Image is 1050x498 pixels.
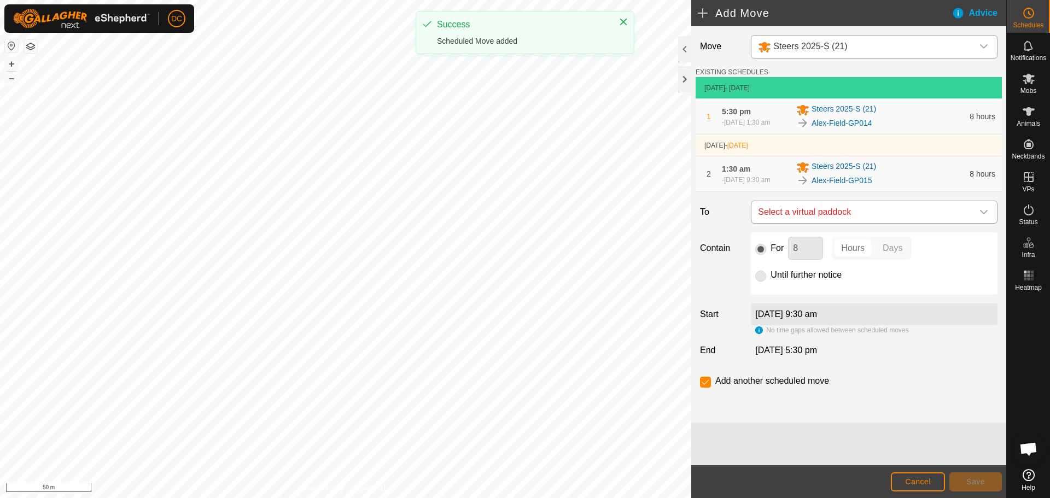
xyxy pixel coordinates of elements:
[1007,465,1050,495] a: Help
[754,36,973,58] span: Steers 2025-S
[437,36,608,47] div: Scheduled Move added
[796,174,809,187] img: To
[812,118,872,129] a: Alex-Field-GP014
[724,176,770,184] span: [DATE] 9:30 am
[707,169,711,178] span: 2
[727,142,748,149] span: [DATE]
[905,477,931,486] span: Cancel
[1019,219,1037,225] span: Status
[771,271,842,279] label: Until further notice
[698,7,952,20] h2: Add Move
[970,169,995,178] span: 8 hours
[970,112,995,121] span: 8 hours
[171,13,182,25] span: DC
[1022,186,1034,192] span: VPs
[722,118,770,127] div: -
[704,142,725,149] span: [DATE]
[704,84,725,92] span: [DATE]
[771,244,784,253] label: For
[696,344,746,357] label: End
[766,326,908,334] span: No time gaps allowed between scheduled moves
[5,39,18,52] button: Reset Map
[696,308,746,321] label: Start
[24,40,37,53] button: Map Layers
[812,161,876,174] span: Steers 2025-S (21)
[812,175,872,186] a: Alex-Field-GP015
[1020,87,1036,94] span: Mobs
[891,472,945,491] button: Cancel
[725,84,750,92] span: - [DATE]
[722,165,750,173] span: 1:30 am
[755,345,817,355] span: [DATE] 5:30 pm
[696,201,746,224] label: To
[722,175,770,185] div: -
[1015,284,1042,291] span: Heatmap
[357,484,389,494] a: Contact Us
[696,35,746,58] label: Move
[1013,22,1043,28] span: Schedules
[973,201,995,223] div: dropdown trigger
[707,112,711,121] span: 1
[952,7,1006,20] div: Advice
[437,18,608,31] div: Success
[966,477,985,486] span: Save
[724,119,770,126] span: [DATE] 1:30 am
[1022,251,1035,258] span: Infra
[715,377,829,385] label: Add another scheduled move
[5,72,18,85] button: –
[812,103,876,116] span: Steers 2025-S (21)
[754,201,973,223] span: Select a virtual paddock
[755,309,817,319] label: [DATE] 9:30 am
[696,67,768,77] label: EXISTING SCHEDULES
[1022,484,1035,491] span: Help
[773,42,847,51] span: Steers 2025-S (21)
[302,484,343,494] a: Privacy Policy
[13,9,150,28] img: Gallagher Logo
[5,57,18,71] button: +
[1017,120,1040,127] span: Animals
[696,242,746,255] label: Contain
[1011,55,1046,61] span: Notifications
[1012,432,1045,465] div: Open chat
[796,116,809,130] img: To
[722,107,751,116] span: 5:30 pm
[973,36,995,58] div: dropdown trigger
[949,472,1002,491] button: Save
[1012,153,1045,160] span: Neckbands
[616,14,631,30] button: Close
[725,142,748,149] span: -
